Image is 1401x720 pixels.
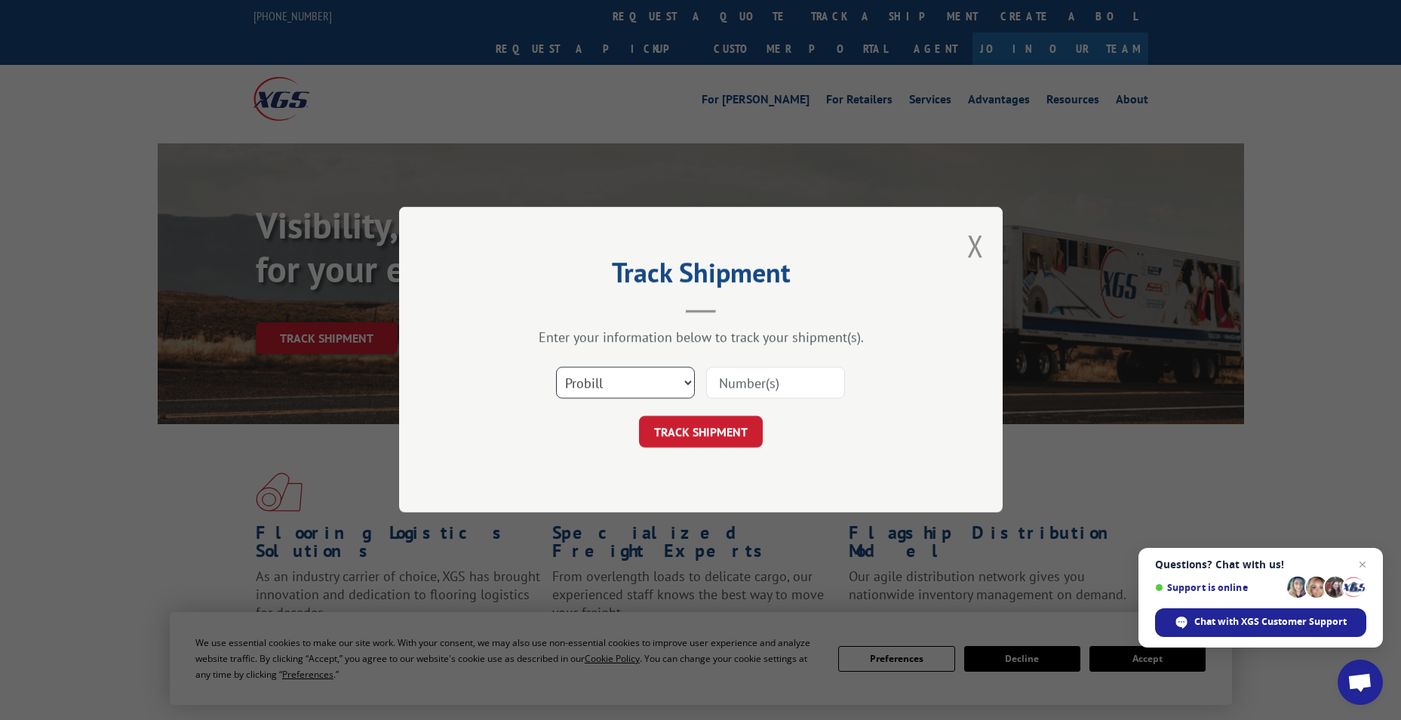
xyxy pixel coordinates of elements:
[1155,608,1366,637] div: Chat with XGS Customer Support
[475,262,927,291] h2: Track Shipment
[1353,555,1372,574] span: Close chat
[1338,660,1383,705] div: Open chat
[639,417,763,448] button: TRACK SHIPMENT
[1155,558,1366,571] span: Questions? Chat with us!
[967,226,984,266] button: Close modal
[475,329,927,346] div: Enter your information below to track your shipment(s).
[1194,615,1347,629] span: Chat with XGS Customer Support
[706,368,845,399] input: Number(s)
[1155,582,1282,593] span: Support is online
